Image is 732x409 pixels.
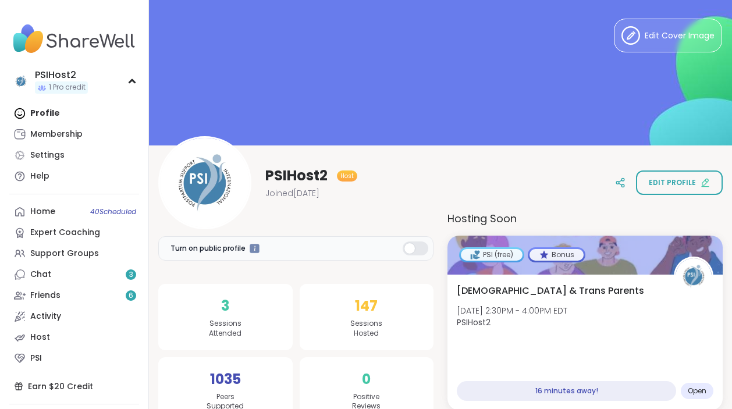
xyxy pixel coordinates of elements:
span: 40 Scheduled [90,207,136,216]
span: 1035 [210,369,241,390]
span: 3 [221,296,229,316]
span: 6 [129,291,133,301]
span: 1 Pro credit [49,83,86,93]
a: Support Groups [9,243,139,264]
div: Activity [30,311,61,322]
iframe: Spotlight [250,244,260,254]
div: Membership [30,129,83,140]
div: Earn $20 Credit [9,376,139,397]
div: Chat [30,269,51,280]
img: PSIHost2 [676,258,712,294]
span: Sessions Hosted [350,319,382,339]
a: Host [9,327,139,348]
div: Settings [30,150,65,161]
div: PSI (free) [461,249,523,261]
span: 0 [362,369,371,390]
span: 147 [355,296,378,316]
a: Activity [9,306,139,327]
a: PSI [9,348,139,369]
div: 16 minutes away! [457,381,676,401]
a: Settings [9,145,139,166]
span: Sessions Attended [209,319,241,339]
span: Edit Cover Image [645,30,715,42]
span: Turn on public profile [170,243,246,254]
span: Host [340,172,354,180]
button: Edit Cover Image [614,19,722,52]
button: Edit profile [636,170,723,195]
span: [DATE] 2:30PM - 4:00PM EDT [457,305,567,316]
span: Edit profile [649,177,696,188]
a: Help [9,166,139,187]
div: Home [30,206,55,218]
span: Open [688,386,706,396]
b: PSIHost2 [457,316,491,328]
div: Expert Coaching [30,227,100,239]
img: ShareWell Nav Logo [9,19,139,59]
div: Friends [30,290,61,301]
img: PSIHost2 [160,138,250,227]
a: Expert Coaching [9,222,139,243]
img: PSIHost2 [12,72,30,91]
span: 3 [129,270,133,280]
a: Membership [9,124,139,145]
a: Chat3 [9,264,139,285]
a: Friends6 [9,285,139,306]
span: PSIHost2 [265,166,328,185]
div: PSIHost2 [35,69,88,81]
div: Help [30,170,49,182]
a: Home40Scheduled [9,201,139,222]
div: PSI [30,353,42,364]
span: [DEMOGRAPHIC_DATA] & Trans Parents [457,284,644,298]
div: Host [30,332,50,343]
span: Joined [DATE] [265,187,319,199]
div: Support Groups [30,248,99,259]
div: Bonus [530,249,584,261]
